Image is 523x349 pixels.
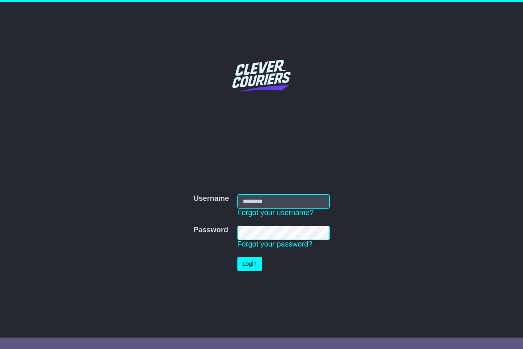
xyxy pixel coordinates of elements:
[227,41,296,110] img: Clever Couriers
[193,194,229,203] label: Username
[237,257,262,271] button: Login
[237,209,314,217] a: Forgot your username?
[237,240,313,248] a: Forgot your password?
[193,226,228,235] label: Password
